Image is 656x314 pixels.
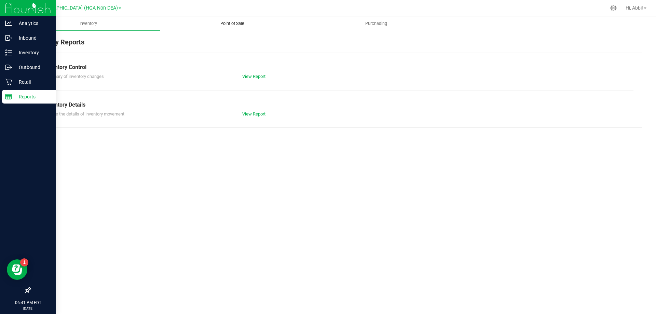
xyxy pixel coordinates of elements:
p: Inbound [12,34,53,42]
p: Reports [12,93,53,101]
span: Inventory [70,21,106,27]
inline-svg: Inventory [5,49,12,56]
a: View Report [242,111,265,117]
p: [DATE] [3,306,53,311]
span: Summary of inventory changes [44,74,104,79]
iframe: Resource center unread badge [20,258,28,267]
inline-svg: Inbound [5,35,12,41]
div: Inventory Details [44,101,628,109]
span: Point of Sale [211,21,254,27]
a: Inventory [16,16,160,31]
inline-svg: Reports [5,93,12,100]
inline-svg: Retail [5,79,12,85]
div: Inventory Control [44,63,628,71]
a: View Report [242,74,265,79]
span: PNW.7-[GEOGRAPHIC_DATA] (HGA Non-DEA) [20,5,118,11]
a: Purchasing [304,16,448,31]
inline-svg: Analytics [5,20,12,27]
p: Retail [12,78,53,86]
div: Inventory Reports [30,37,642,53]
a: Point of Sale [160,16,304,31]
p: 06:41 PM EDT [3,300,53,306]
p: Analytics [12,19,53,27]
inline-svg: Outbound [5,64,12,71]
div: Manage settings [609,5,618,11]
p: Outbound [12,63,53,71]
span: Explore the details of inventory movement [44,111,124,117]
p: Inventory [12,49,53,57]
span: Purchasing [356,21,396,27]
span: Hi, Abbi! [626,5,643,11]
iframe: Resource center [7,259,27,280]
